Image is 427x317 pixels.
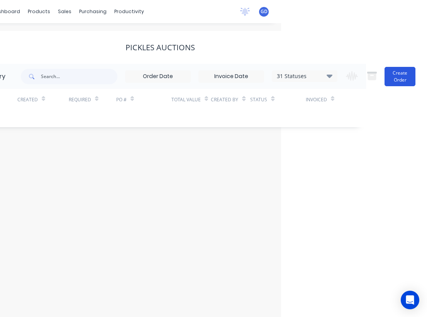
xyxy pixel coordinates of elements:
input: Search... [41,69,117,84]
span: GD [261,8,268,15]
div: PO # [116,89,171,110]
div: Created By [211,96,238,103]
div: Total Value [171,96,201,103]
div: Invoiced [306,96,327,103]
div: Total Value [171,89,211,110]
div: Invoiced [306,89,337,110]
div: PO # [116,96,127,103]
div: Created [17,89,69,110]
div: sales [54,6,75,17]
div: Required [69,89,116,110]
div: Created By [211,89,250,110]
div: 31 Statuses [272,72,337,80]
input: Order Date [125,71,190,82]
div: Created [17,96,38,103]
div: Status [250,96,267,103]
div: products [24,6,54,17]
div: Open Intercom Messenger [401,291,419,309]
div: purchasing [75,6,110,17]
div: Status [250,89,305,110]
div: productivity [110,6,148,17]
input: Invoice Date [199,71,264,82]
button: Create Order [385,67,415,86]
div: Required [69,96,91,103]
div: Pickles Auctions [125,43,195,52]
